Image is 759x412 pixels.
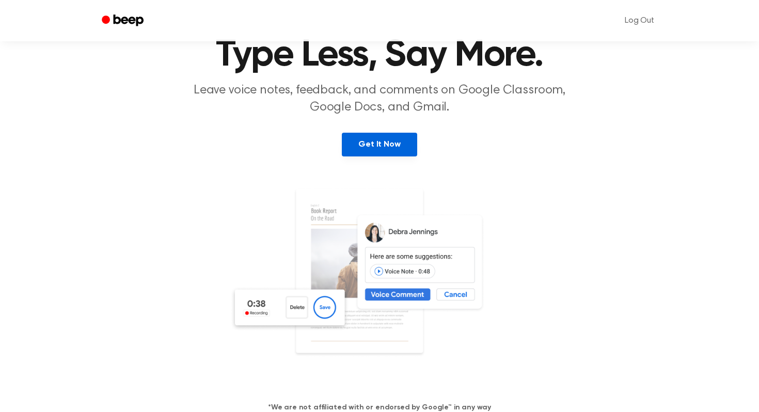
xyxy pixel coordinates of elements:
[342,133,417,156] a: Get It Now
[94,11,153,31] a: Beep
[230,187,529,386] img: Voice Comments on Docs and Recording Widget
[614,8,665,33] a: Log Out
[115,37,644,74] h1: Type Less, Say More.
[181,82,578,116] p: Leave voice notes, feedback, and comments on Google Classroom, Google Docs, and Gmail.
